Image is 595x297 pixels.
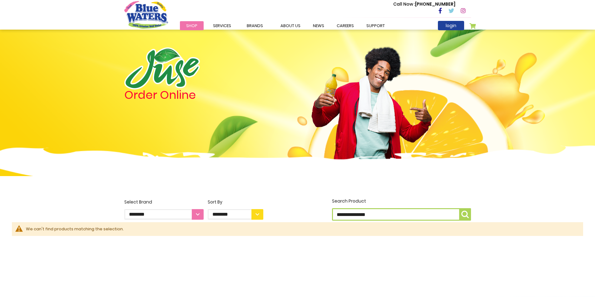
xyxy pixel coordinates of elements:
[208,209,263,220] select: Sort By
[311,36,433,169] img: man.png
[247,23,263,29] span: Brands
[213,23,231,29] span: Services
[307,21,330,30] a: News
[330,21,360,30] a: careers
[438,21,464,30] a: login
[186,23,197,29] span: Shop
[124,209,204,220] select: Select Brand
[360,21,391,30] a: support
[124,47,200,89] img: logo
[124,89,263,101] h4: Order Online
[274,21,307,30] a: about us
[124,199,204,220] label: Select Brand
[393,1,455,7] p: [PHONE_NUMBER]
[393,1,415,7] span: Call Now :
[124,1,168,28] a: store logo
[461,211,469,218] img: search-icon.png
[459,208,471,221] button: Search Product
[208,199,263,205] div: Sort By
[26,226,577,232] div: We can't find products matching the selection.
[332,198,471,221] label: Search Product
[332,208,471,221] input: Search Product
